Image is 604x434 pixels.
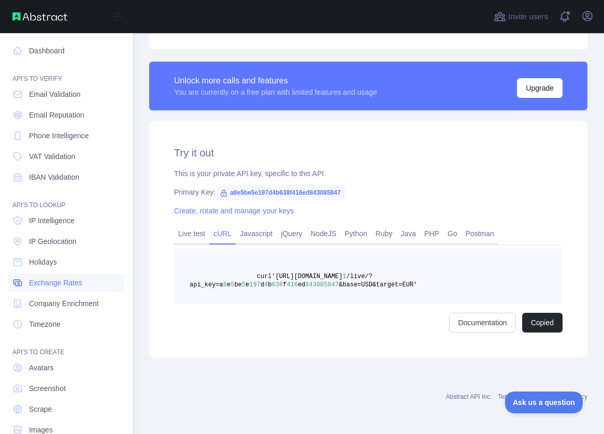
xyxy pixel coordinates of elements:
h2: Try it out [174,146,563,160]
span: b [268,281,271,288]
span: a8e5be5e197d4b638f416ed843085847 [215,185,345,200]
a: VAT Validation [8,147,124,166]
a: Abstract API Inc. [446,393,492,400]
span: Company Enrichment [29,298,99,309]
span: 1 [342,273,346,280]
a: Email Reputation [8,106,124,124]
a: Timezone [8,315,124,334]
a: Terms of service [498,393,543,400]
span: curl [257,273,272,280]
span: Email Validation [29,89,80,99]
a: Company Enrichment [8,294,124,313]
a: NodeJS [306,225,340,242]
span: 8 [223,281,227,288]
span: Email Reputation [29,110,84,120]
img: Abstract API [12,12,67,21]
span: '[URL][DOMAIN_NAME] [271,273,342,280]
div: This is your private API key, specific to this API. [174,168,563,179]
span: VAT Validation [29,151,75,162]
a: Javascript [236,225,277,242]
div: You are currently on a free plan with limited features and usage [174,87,377,97]
span: Phone Intelligence [29,131,89,141]
a: Exchange Rates [8,273,124,292]
a: Avatars [8,358,124,377]
button: Copied [522,313,563,332]
span: e [227,281,231,288]
span: IBAN Validation [29,172,79,182]
div: API'S TO VERIFY [8,62,124,83]
a: cURL [209,225,236,242]
a: IBAN Validation [8,168,124,186]
span: 5 [231,281,234,288]
div: API'S TO CREATE [8,336,124,356]
a: jQuery [277,225,306,242]
span: e [246,281,249,288]
a: Screenshot [8,379,124,398]
span: 4 [264,281,268,288]
span: ed [298,281,305,288]
a: PHP [420,225,443,242]
a: Holidays [8,253,124,271]
a: Create, rotate and manage your keys [174,207,294,215]
span: Scrape [29,404,52,414]
div: API'S TO LOOKUP [8,189,124,209]
span: d [261,281,264,288]
span: Avatars [29,363,53,373]
a: Postman [462,225,498,242]
span: f [283,281,286,288]
a: Go [443,225,462,242]
button: Invite users [492,8,550,25]
a: Python [340,225,371,242]
span: 197 [249,281,261,288]
span: IP Geolocation [29,236,77,247]
a: Dashboard [8,41,124,60]
div: Primary Key: [174,187,563,197]
a: Email Validation [8,85,124,104]
span: 416 [286,281,298,288]
span: 5 [242,281,246,288]
iframe: Toggle Customer Support [505,392,583,413]
span: Invite users [508,11,548,23]
a: Live test [174,225,209,242]
span: &base=USD&target=EUR' [339,281,417,288]
span: be [234,281,241,288]
span: 638 [271,281,283,288]
a: Scrape [8,400,124,418]
span: Exchange Rates [29,278,82,288]
a: Ruby [371,225,397,242]
a: IP Intelligence [8,211,124,230]
a: Documentation [449,313,515,332]
button: Upgrade [517,78,563,98]
div: Unlock more calls and features [174,75,377,87]
span: Holidays [29,257,57,267]
span: Timezone [29,319,61,329]
a: Java [397,225,421,242]
span: IP Intelligence [29,215,75,226]
span: 843085847 [305,281,339,288]
a: Phone Intelligence [8,126,124,145]
a: IP Geolocation [8,232,124,251]
span: Screenshot [29,383,66,394]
